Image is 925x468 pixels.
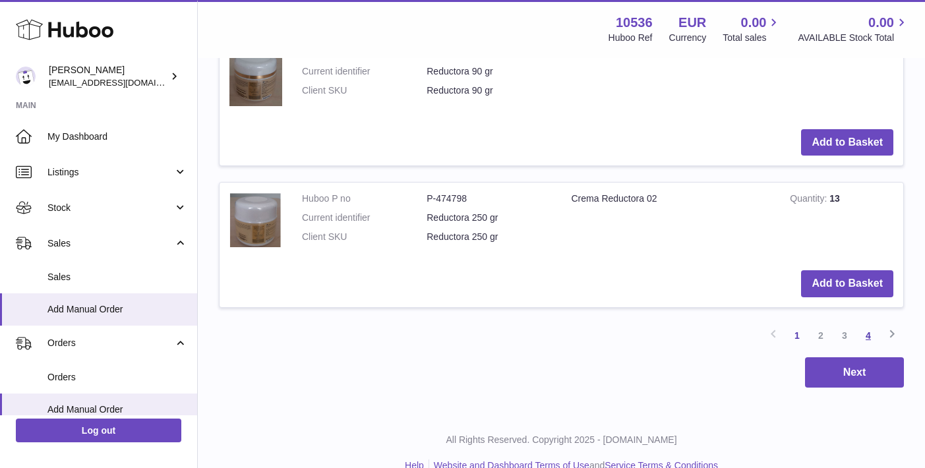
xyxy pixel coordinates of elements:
span: Sales [47,271,187,283]
button: Add to Basket [801,270,893,297]
a: 3 [833,324,856,347]
a: 2 [809,324,833,347]
dt: Current identifier [302,65,427,78]
img: Crema Reductora 02 [229,192,282,247]
span: Orders [47,371,187,384]
img: Crema Reductora 01 [229,46,282,106]
span: Add Manual Order [47,303,187,316]
strong: EUR [678,14,706,32]
a: 0.00 Total sales [723,14,781,44]
strong: 10536 [616,14,653,32]
span: My Dashboard [47,131,187,143]
strong: Quantity [790,193,829,207]
img: riberoyepescamila@hotmail.com [16,67,36,86]
p: All Rights Reserved. Copyright 2025 - [DOMAIN_NAME] [208,434,914,446]
td: 13 [780,183,903,260]
dd: Reductora 250 gr [427,212,551,224]
a: 1 [785,324,809,347]
a: Log out [16,419,181,442]
span: AVAILABLE Stock Total [798,32,909,44]
span: Orders [47,337,173,349]
span: Listings [47,166,173,179]
td: Crema Reductora 01 [562,36,781,119]
span: [EMAIL_ADDRESS][DOMAIN_NAME] [49,77,194,88]
button: Add to Basket [801,129,893,156]
button: Next [805,357,904,388]
span: 0.00 [741,14,767,32]
span: Total sales [723,32,781,44]
div: Currency [669,32,707,44]
dt: Current identifier [302,212,427,224]
dd: Reductora 90 gr [427,65,551,78]
a: 4 [856,324,880,347]
dt: Huboo P no [302,192,427,205]
dt: Client SKU [302,84,427,97]
span: Sales [47,237,173,250]
td: 106 [780,36,903,119]
dt: Client SKU [302,231,427,243]
td: Crema Reductora 02 [562,183,781,260]
dd: P-474798 [427,192,551,205]
a: 0.00 AVAILABLE Stock Total [798,14,909,44]
span: 0.00 [868,14,894,32]
div: [PERSON_NAME] [49,64,167,89]
dd: Reductora 250 gr [427,231,551,243]
div: Huboo Ref [609,32,653,44]
dd: Reductora 90 gr [427,84,551,97]
span: Add Manual Order [47,403,187,416]
span: Stock [47,202,173,214]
